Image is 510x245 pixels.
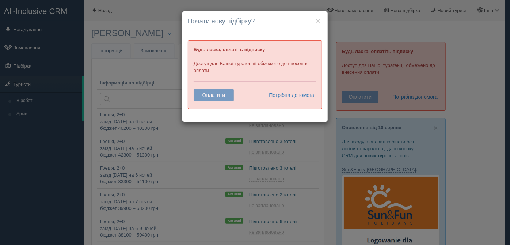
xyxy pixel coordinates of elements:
[194,89,234,101] button: Оплатити
[188,40,322,109] div: Доступ для Вашої турагенції обмежено до внесення оплати
[188,17,322,26] h4: Почати нову підбірку?
[316,17,320,24] button: ×
[264,89,315,101] a: Потрібна допомога
[194,47,265,52] b: Будь ласка, оплатіть підписку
